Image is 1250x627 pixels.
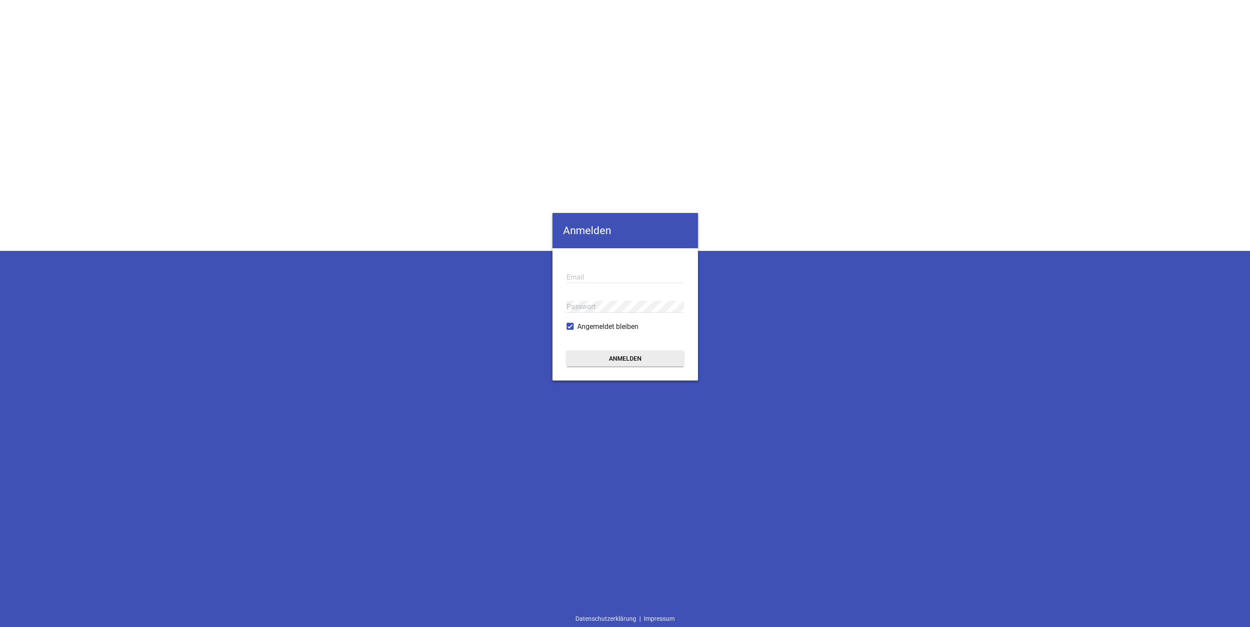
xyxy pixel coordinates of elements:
[577,321,638,332] span: Angemeldet bleiben
[572,610,639,627] a: Datenschutzerklärung
[552,213,698,248] h4: Anmelden
[641,610,678,627] a: Impressum
[567,351,684,366] button: Anmelden
[572,610,678,627] div: |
